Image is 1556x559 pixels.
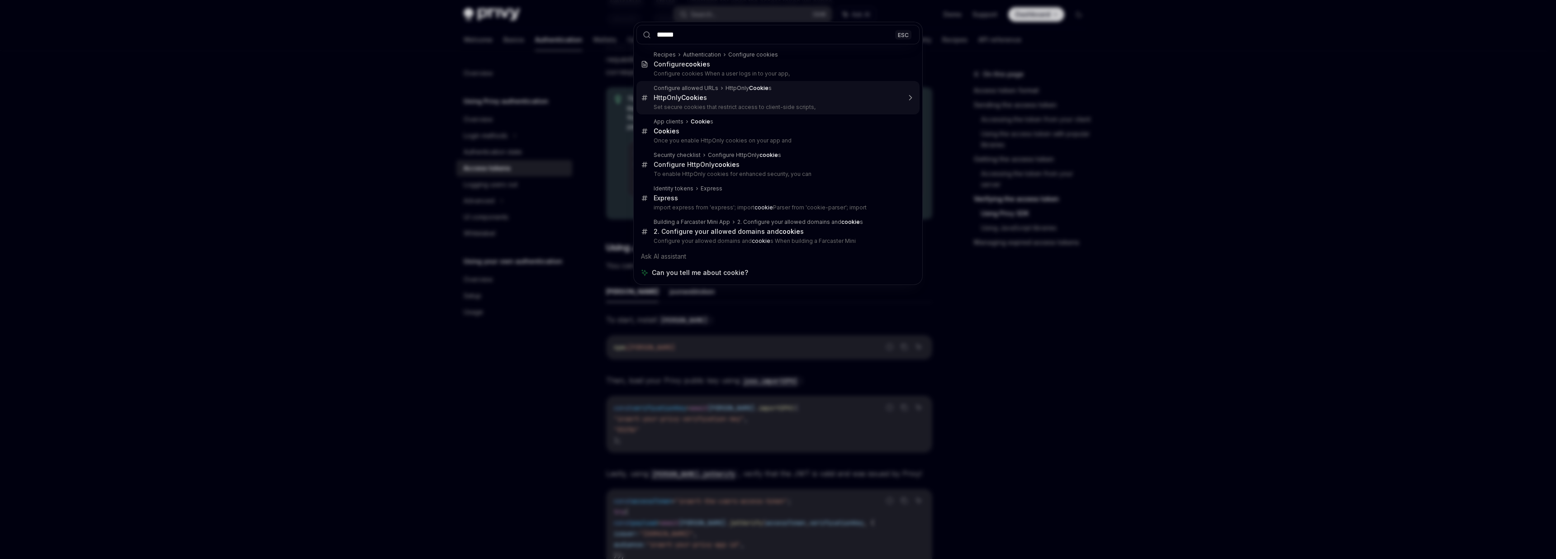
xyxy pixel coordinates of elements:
div: 2. Configure your allowed domains and s [737,218,863,226]
b: cookie [752,237,770,244]
div: HttpOnly s [726,85,772,92]
div: Identity tokens [654,185,693,192]
p: To enable HttpOnly cookies for enhanced security, you can [654,171,901,178]
div: Authentication [683,51,721,58]
div: Configure s [654,60,710,68]
div: Ask AI assistant [636,248,920,265]
div: Express [654,194,678,202]
b: Cookie [691,118,710,125]
b: cookie [779,227,800,235]
b: cookie [754,204,773,211]
div: Configure HttpOnly s [708,152,781,159]
div: Configure allowed URLs [654,85,718,92]
div: Configure cookies [728,51,778,58]
b: cookie [715,161,736,168]
p: Once you enable HttpOnly cookies on your app and [654,137,901,144]
div: App clients [654,118,683,125]
p: Configure cookies When a user logs in to your app, [654,70,901,77]
div: Configure HttpOnly s [654,161,740,169]
div: 2. Configure your allowed domains and s [654,227,804,236]
b: Cookie [654,127,676,135]
div: Express [701,185,722,192]
p: import express from 'express'; import Parser from 'cookie-parser'; import [654,204,901,211]
div: Building a Farcaster Mini App [654,218,730,226]
div: s [654,127,679,135]
p: Configure your allowed domains and s When building a Farcaster Mini [654,237,901,245]
b: Cookie [749,85,769,91]
b: Cookie [681,94,703,101]
p: Set secure cookies that restrict access to client-side scripts, [654,104,901,111]
div: ESC [895,30,911,39]
div: s [691,118,713,125]
b: cookie [685,60,707,68]
div: Security checklist [654,152,701,159]
span: Can you tell me about cookie? [652,268,748,277]
div: Recipes [654,51,676,58]
b: cookie [841,218,860,225]
div: HttpOnly s [654,94,707,102]
b: cookie [759,152,778,158]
